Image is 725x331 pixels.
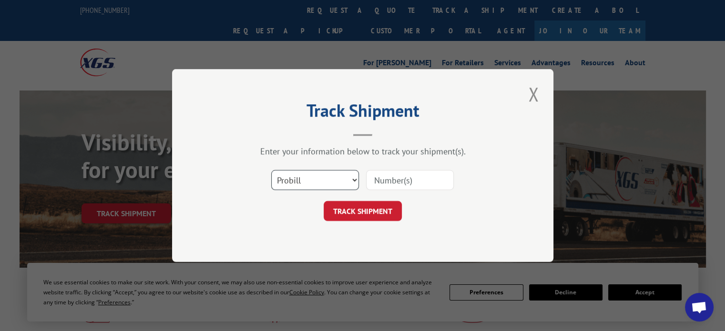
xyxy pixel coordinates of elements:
button: TRACK SHIPMENT [324,201,402,221]
button: Close modal [525,81,541,107]
input: Number(s) [366,170,454,190]
h2: Track Shipment [220,104,506,122]
div: Enter your information below to track your shipment(s). [220,146,506,157]
a: Open chat [685,293,714,321]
